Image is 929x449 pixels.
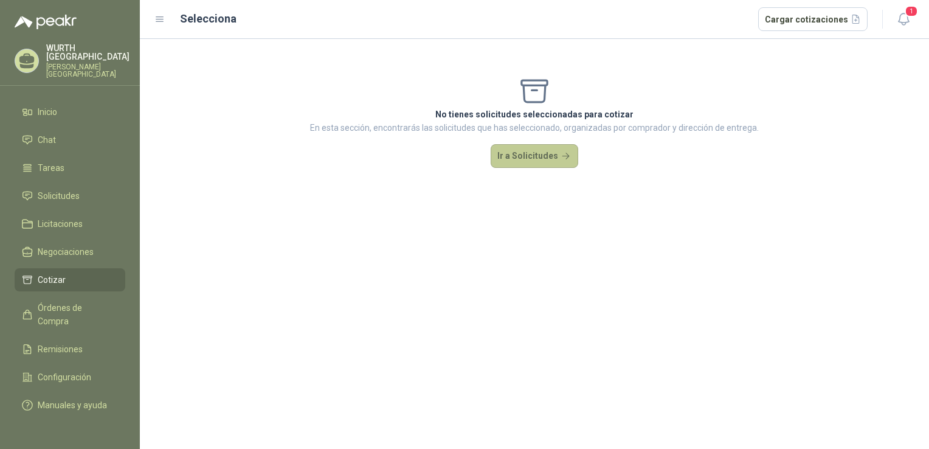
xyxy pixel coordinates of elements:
a: Inicio [15,100,125,124]
span: Negociaciones [38,245,94,259]
img: Logo peakr [15,15,77,29]
span: 1 [905,5,918,17]
a: Configuración [15,366,125,389]
button: Cargar cotizaciones [758,7,868,32]
a: Remisiones [15,338,125,361]
a: Solicitudes [15,184,125,207]
span: Chat [38,133,56,147]
span: Solicitudes [38,189,80,203]
button: Ir a Solicitudes [491,144,578,169]
a: Chat [15,128,125,151]
p: WURTH [GEOGRAPHIC_DATA] [46,44,130,61]
span: Manuales y ayuda [38,399,107,412]
span: Tareas [38,161,64,175]
span: Configuración [38,371,91,384]
span: Cotizar [38,273,66,287]
p: En esta sección, encontrarás las solicitudes que has seleccionado, organizadas por comprador y di... [310,121,759,134]
h2: Selecciona [180,10,237,27]
span: Inicio [38,105,57,119]
button: 1 [893,9,914,30]
a: Negociaciones [15,240,125,263]
a: Manuales y ayuda [15,394,125,417]
a: Licitaciones [15,212,125,235]
p: No tienes solicitudes seleccionadas para cotizar [310,108,759,121]
a: Órdenes de Compra [15,296,125,333]
span: Remisiones [38,343,83,356]
span: Licitaciones [38,217,83,231]
a: Tareas [15,156,125,179]
a: Cotizar [15,268,125,291]
p: [PERSON_NAME] [GEOGRAPHIC_DATA] [46,63,130,78]
span: Órdenes de Compra [38,301,114,328]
